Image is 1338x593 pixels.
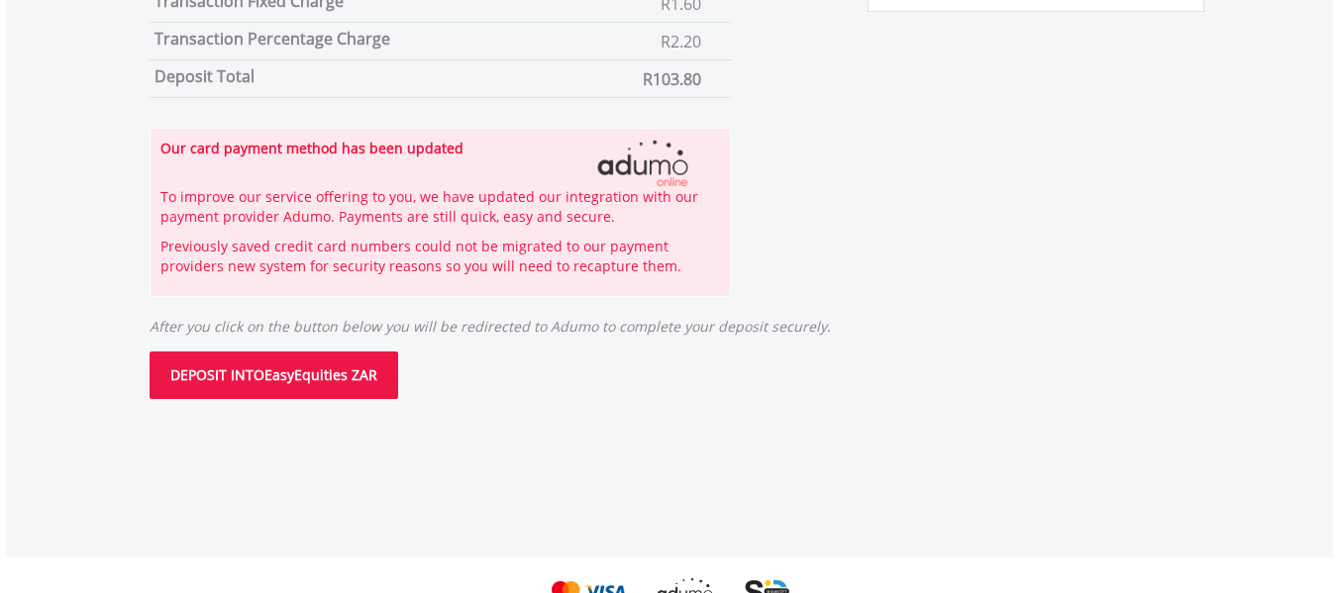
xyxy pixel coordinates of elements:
[170,365,264,384] span: DEPOSIT INTO
[154,65,255,87] label: Deposit Total
[554,139,732,187] img: Adumo Logo
[154,28,390,49] label: Transaction Percentage Charge
[150,351,398,399] button: DEPOSIT INTOEasyEquities ZAR
[150,297,1234,337] p: After you click on the button below you will be redirected to Adumo to complete your deposit secu...
[643,68,701,90] span: R103.80
[160,139,463,157] strong: Our card payment method has been updated
[160,187,721,227] p: To improve our service offering to you, we have updated our integration with our payment provider...
[661,31,701,52] span: R2.20
[160,237,721,276] p: Previously saved credit card numbers could not be migrated to our payment providers new system fo...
